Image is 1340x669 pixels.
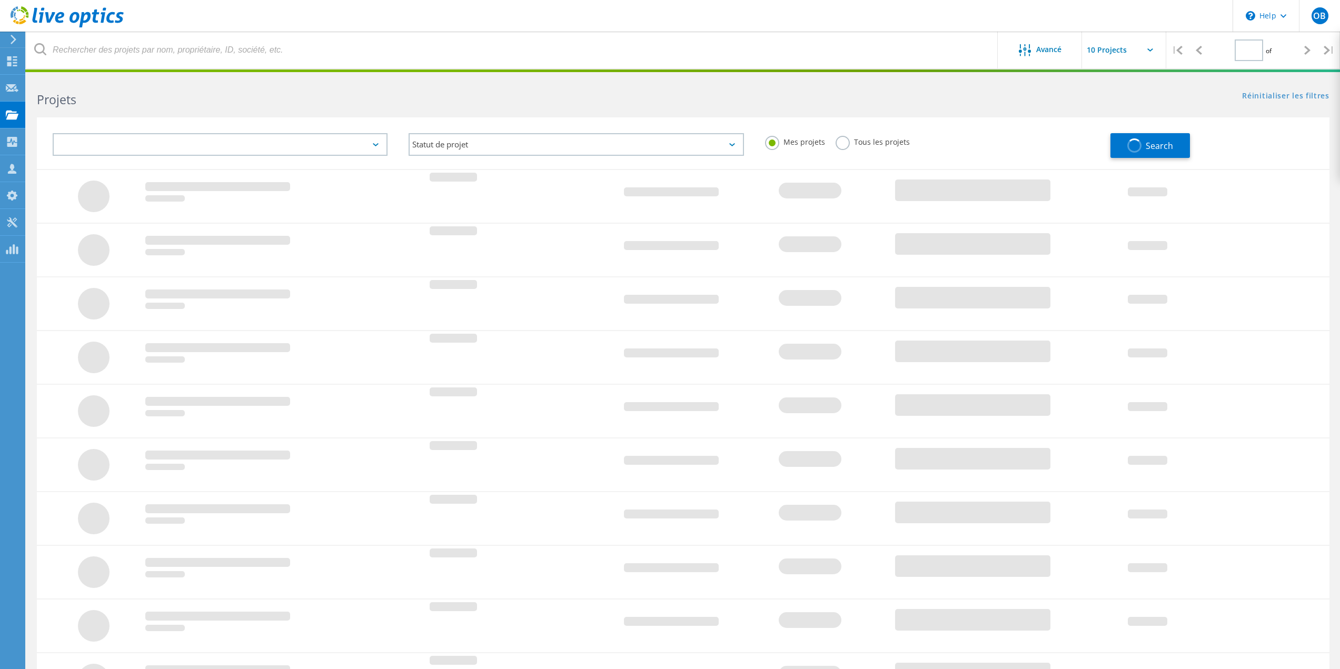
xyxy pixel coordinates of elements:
span: Avancé [1036,46,1061,53]
b: Projets [37,91,76,108]
div: Statut de projet [409,133,743,156]
div: | [1166,32,1188,69]
span: OB [1313,12,1326,20]
div: | [1318,32,1340,69]
button: Search [1110,133,1190,158]
span: Search [1146,140,1173,152]
a: Live Optics Dashboard [11,22,124,29]
input: Rechercher des projets par nom, propriétaire, ID, société, etc. [26,32,998,68]
label: Mes projets [765,136,825,146]
a: Réinitialiser les filtres [1242,92,1329,101]
span: of [1266,46,1272,55]
label: Tous les projets [836,136,910,146]
svg: \n [1246,11,1255,21]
